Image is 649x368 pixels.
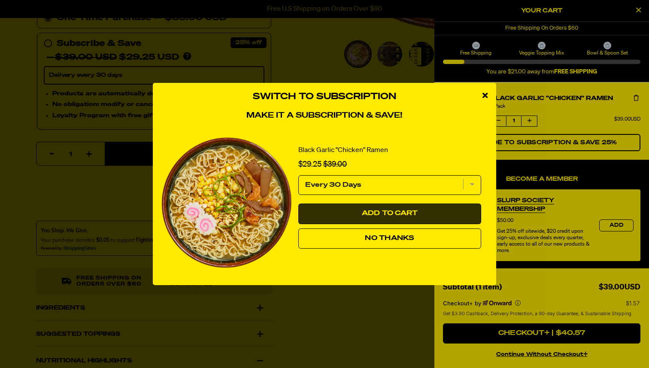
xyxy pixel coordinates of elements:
[323,161,347,168] span: $39.00
[161,137,292,268] img: View Black Garlic "Chicken" Ramen
[365,235,414,242] span: No Thanks
[362,210,418,217] span: Add to Cart
[474,83,496,109] div: close modal
[298,175,481,195] select: subscription frequency
[298,161,321,168] span: $29.25
[298,204,481,224] button: Add to Cart
[298,228,481,249] button: No Thanks
[161,91,488,102] h3: Switch to Subscription
[161,129,488,276] div: 1 of 1
[161,129,488,276] div: Switch to Subscription
[161,111,488,121] h4: Make it a subscription & save!
[4,332,88,364] iframe: Marketing Popup
[298,146,388,155] a: Black Garlic "Chicken" Ramen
